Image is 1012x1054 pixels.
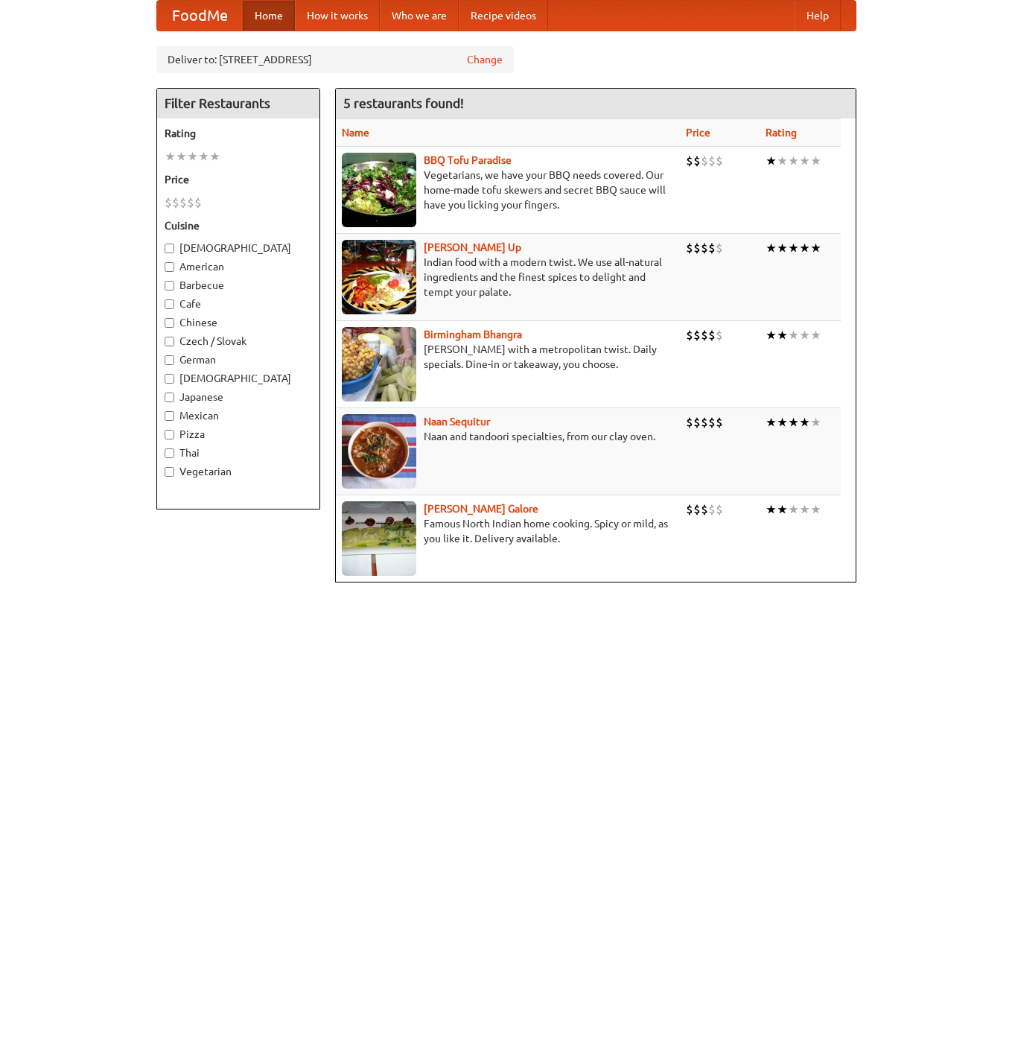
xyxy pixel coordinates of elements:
a: Change [467,52,503,67]
li: ★ [799,240,810,256]
li: ★ [788,240,799,256]
li: $ [716,327,723,343]
a: Home [243,1,295,31]
label: Cafe [165,296,312,311]
li: $ [701,414,708,431]
li: ★ [777,153,788,169]
input: American [165,262,174,272]
input: Japanese [165,393,174,402]
li: ★ [766,240,777,256]
h5: Rating [165,126,312,141]
li: $ [716,501,723,518]
li: ★ [198,148,209,165]
li: ★ [766,327,777,343]
li: $ [701,501,708,518]
li: ★ [187,148,198,165]
li: $ [701,240,708,256]
img: tofuparadise.jpg [342,153,416,227]
li: ★ [799,327,810,343]
b: Birmingham Bhangra [424,328,522,340]
input: Barbecue [165,281,174,291]
a: Price [686,127,710,139]
a: Help [795,1,841,31]
li: $ [716,414,723,431]
li: ★ [176,148,187,165]
li: ★ [799,414,810,431]
input: Chinese [165,318,174,328]
input: [DEMOGRAPHIC_DATA] [165,244,174,253]
li: ★ [777,240,788,256]
div: Deliver to: [STREET_ADDRESS] [156,46,514,73]
p: Famous North Indian home cooking. Spicy or mild, as you like it. Delivery available. [342,516,675,546]
p: Indian food with a modern twist. We use all-natural ingredients and the finest spices to delight ... [342,255,675,299]
label: Barbecue [165,278,312,293]
input: Pizza [165,430,174,439]
ng-pluralize: 5 restaurants found! [343,96,464,110]
a: How it works [295,1,380,31]
li: $ [165,194,172,211]
li: $ [708,327,716,343]
input: [DEMOGRAPHIC_DATA] [165,374,174,384]
label: Pizza [165,427,312,442]
li: $ [693,240,701,256]
li: $ [686,414,693,431]
li: ★ [799,501,810,518]
li: $ [708,240,716,256]
li: ★ [788,327,799,343]
p: [PERSON_NAME] with a metropolitan twist. Daily specials. Dine-in or takeaway, you choose. [342,342,675,372]
li: $ [693,501,701,518]
a: Naan Sequitur [424,416,490,428]
label: [DEMOGRAPHIC_DATA] [165,371,312,386]
img: bhangra.jpg [342,327,416,401]
li: $ [716,153,723,169]
li: ★ [810,240,821,256]
input: Vegetarian [165,467,174,477]
a: [PERSON_NAME] Up [424,241,521,253]
h4: Filter Restaurants [157,89,319,118]
li: ★ [766,414,777,431]
p: Vegetarians, we have your BBQ needs covered. Our home-made tofu skewers and secret BBQ sauce will... [342,168,675,212]
li: $ [693,153,701,169]
input: Mexican [165,411,174,421]
label: Czech / Slovak [165,334,312,349]
li: $ [708,501,716,518]
li: ★ [810,414,821,431]
a: BBQ Tofu Paradise [424,154,512,166]
label: Chinese [165,315,312,330]
label: [DEMOGRAPHIC_DATA] [165,241,312,255]
li: $ [693,414,701,431]
li: ★ [766,153,777,169]
h5: Price [165,172,312,187]
li: ★ [777,327,788,343]
p: Naan and tandoori specialties, from our clay oven. [342,429,675,444]
img: curryup.jpg [342,240,416,314]
a: Rating [766,127,797,139]
img: naansequitur.jpg [342,414,416,489]
label: American [165,259,312,274]
a: FoodMe [157,1,243,31]
a: Name [342,127,369,139]
li: ★ [810,327,821,343]
a: [PERSON_NAME] Galore [424,503,538,515]
li: ★ [788,414,799,431]
li: $ [708,414,716,431]
label: Mexican [165,408,312,423]
li: $ [194,194,202,211]
input: Cafe [165,299,174,309]
li: ★ [209,148,220,165]
input: Czech / Slovak [165,337,174,346]
li: $ [686,501,693,518]
li: $ [172,194,179,211]
li: $ [686,327,693,343]
li: $ [686,153,693,169]
li: $ [708,153,716,169]
h5: Cuisine [165,218,312,233]
li: ★ [788,153,799,169]
label: Thai [165,445,312,460]
li: ★ [810,501,821,518]
input: German [165,355,174,365]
